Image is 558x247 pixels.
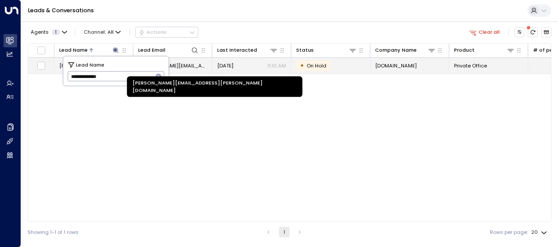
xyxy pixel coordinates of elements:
span: 1 [52,29,60,35]
p: 11:10 AM [267,62,286,69]
button: Channel:All [81,27,124,37]
div: • [300,60,304,71]
div: Button group with a nested menu [135,27,198,37]
div: Lead Name [59,46,88,54]
div: Product [454,46,475,54]
span: Private Office [454,62,487,69]
div: Company Name [375,46,436,54]
span: All [107,29,114,35]
div: 20 [531,227,549,238]
span: On Hold [307,62,326,69]
span: Agents [31,30,49,35]
span: Jodie Marrison [59,62,100,69]
span: Lead Name [76,60,104,68]
div: Showing 1-1 of 1 rows [28,229,79,236]
button: Agents1 [28,27,69,37]
div: Actions [139,29,166,35]
button: Archived Leads [541,27,551,37]
div: Status [296,46,357,54]
div: Last Interacted [217,46,257,54]
div: Company Name [375,46,417,54]
nav: pagination navigation [263,227,305,237]
span: Toggle select row [37,61,46,70]
button: Customize [515,27,525,37]
button: page 1 [279,227,290,237]
label: Rows per page: [490,229,528,236]
div: Product [454,46,515,54]
div: Lead Email [138,46,199,54]
span: jodie.marrison@edstaffing.co.uk [138,62,207,69]
span: There are new threads available. Refresh the grid to view the latest updates. [528,27,538,37]
span: Jun 27, 2025 [217,62,233,69]
span: Toggle select all [37,46,46,55]
button: Clear all [466,27,503,37]
span: edstaffing.co.uk [375,62,417,69]
div: Status [296,46,314,54]
div: Lead Name [59,46,120,54]
span: Channel: [81,27,124,37]
div: Lead Email [138,46,165,54]
a: Leads & Conversations [28,7,94,14]
button: Actions [135,27,198,37]
div: Last Interacted [217,46,278,54]
div: [PERSON_NAME][EMAIL_ADDRESS][PERSON_NAME][DOMAIN_NAME] [127,77,302,97]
